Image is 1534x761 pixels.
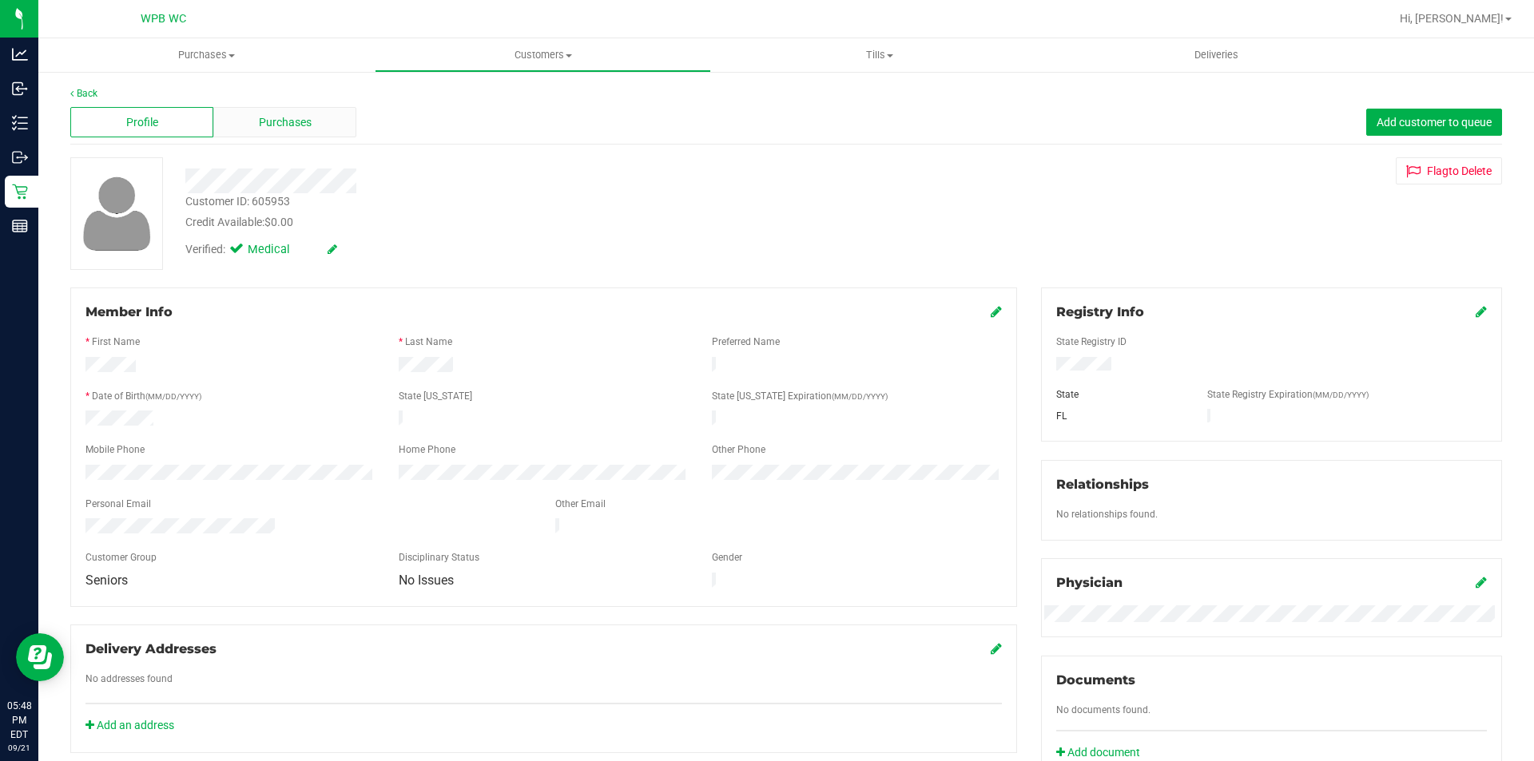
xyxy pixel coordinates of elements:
span: $0.00 [264,216,293,228]
a: Tills [711,38,1047,72]
inline-svg: Inbound [12,81,28,97]
label: No relationships found. [1056,507,1158,521]
span: No documents found. [1056,704,1150,715]
a: Purchases [38,38,375,72]
div: Customer ID: 605953 [185,193,290,210]
label: Gender [712,550,742,565]
span: Purchases [38,48,375,62]
button: Flagto Delete [1396,157,1502,184]
label: No addresses found [85,672,173,686]
label: State [US_STATE] [399,389,472,403]
span: Documents [1056,672,1135,688]
inline-svg: Inventory [12,115,28,131]
span: (MM/DD/YYYY) [145,392,201,401]
iframe: Resource center [16,633,64,681]
span: Hi, [PERSON_NAME]! [1400,12,1504,25]
inline-svg: Outbound [12,149,28,165]
label: State [US_STATE] Expiration [712,389,888,403]
p: 09/21 [7,742,31,754]
a: Deliveries [1048,38,1385,72]
span: Profile [126,114,158,131]
a: Add an address [85,719,174,731]
span: Member Info [85,304,173,319]
div: Verified: [185,241,337,259]
label: State Registry Expiration [1207,387,1369,402]
span: Customers [376,48,710,62]
span: Medical [248,241,312,259]
inline-svg: Retail [12,184,28,200]
span: Tills [712,48,1047,62]
label: Date of Birth [92,389,201,403]
span: Relationships [1056,477,1149,492]
label: Home Phone [399,442,455,457]
span: Delivery Addresses [85,641,217,656]
label: Other Email [555,497,606,511]
label: Mobile Phone [85,442,145,457]
div: Credit Available: [185,214,889,231]
label: State Registry ID [1056,335,1127,349]
span: (MM/DD/YYYY) [832,392,888,401]
span: Seniors [85,573,128,588]
label: Last Name [405,335,452,349]
a: Back [70,88,97,99]
div: FL [1044,409,1196,423]
label: Customer Group [85,550,157,565]
span: Purchases [259,114,312,131]
img: user-icon.png [75,172,159,255]
inline-svg: Analytics [12,46,28,62]
span: Registry Info [1056,304,1144,319]
inline-svg: Reports [12,218,28,234]
span: Deliveries [1173,48,1260,62]
div: State [1044,387,1196,402]
a: Add document [1056,744,1148,761]
label: Preferred Name [712,335,780,349]
span: No Issues [399,573,454,588]
span: (MM/DD/YYYY) [1313,390,1369,399]
span: Physician [1056,575,1123,590]
p: 05:48 PM EDT [7,699,31,742]
label: First Name [92,335,140,349]
label: Other Phone [712,442,765,457]
label: Disciplinary Status [399,550,479,565]
span: WPB WC [141,12,186,26]
span: Add customer to queue [1377,116,1492,129]
a: Customers [375,38,711,72]
button: Add customer to queue [1366,109,1502,136]
label: Personal Email [85,497,151,511]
